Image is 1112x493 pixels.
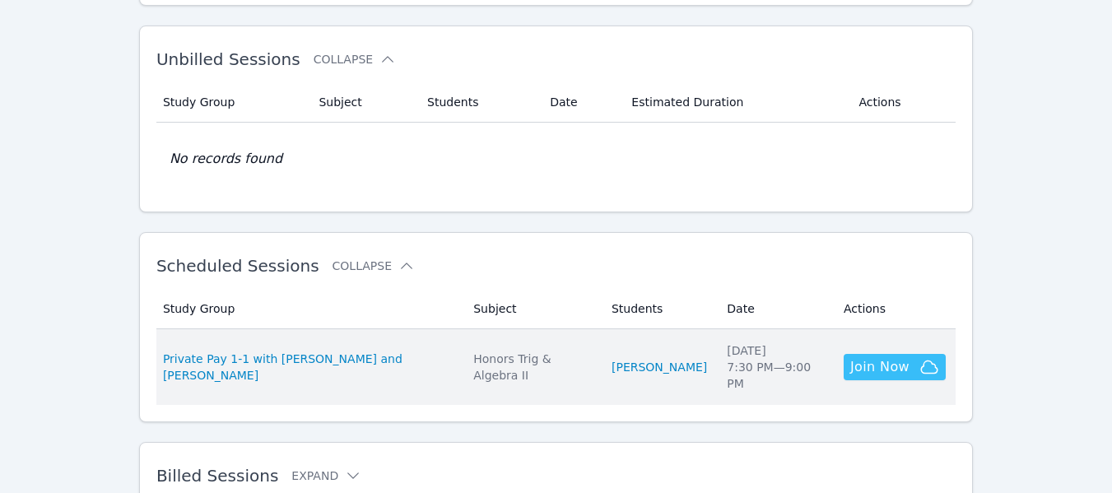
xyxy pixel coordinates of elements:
span: Billed Sessions [156,466,278,486]
th: Study Group [156,82,309,123]
th: Date [717,289,834,329]
tr: Private Pay 1-1 with [PERSON_NAME] and [PERSON_NAME]Honors Trig & Algebra II[PERSON_NAME][DATE]7:... [156,329,956,405]
button: Collapse [333,258,415,274]
a: Private Pay 1-1 with [PERSON_NAME] and [PERSON_NAME] [163,351,454,384]
div: [DATE] 7:30 PM — 9:00 PM [727,342,824,392]
td: No records found [156,123,956,195]
th: Subject [463,289,602,329]
a: [PERSON_NAME] [612,359,707,375]
div: Honors Trig & Algebra II [473,351,592,384]
button: Expand [291,467,361,484]
span: Join Now [850,357,910,377]
th: Actions [834,289,956,329]
th: Students [602,289,717,329]
th: Date [540,82,621,123]
th: Actions [849,82,956,123]
button: Join Now [844,354,946,380]
button: Collapse [314,51,396,67]
span: Unbilled Sessions [156,49,300,69]
th: Students [417,82,540,123]
th: Estimated Duration [621,82,849,123]
th: Subject [309,82,417,123]
span: Scheduled Sessions [156,256,319,276]
th: Study Group [156,289,463,329]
